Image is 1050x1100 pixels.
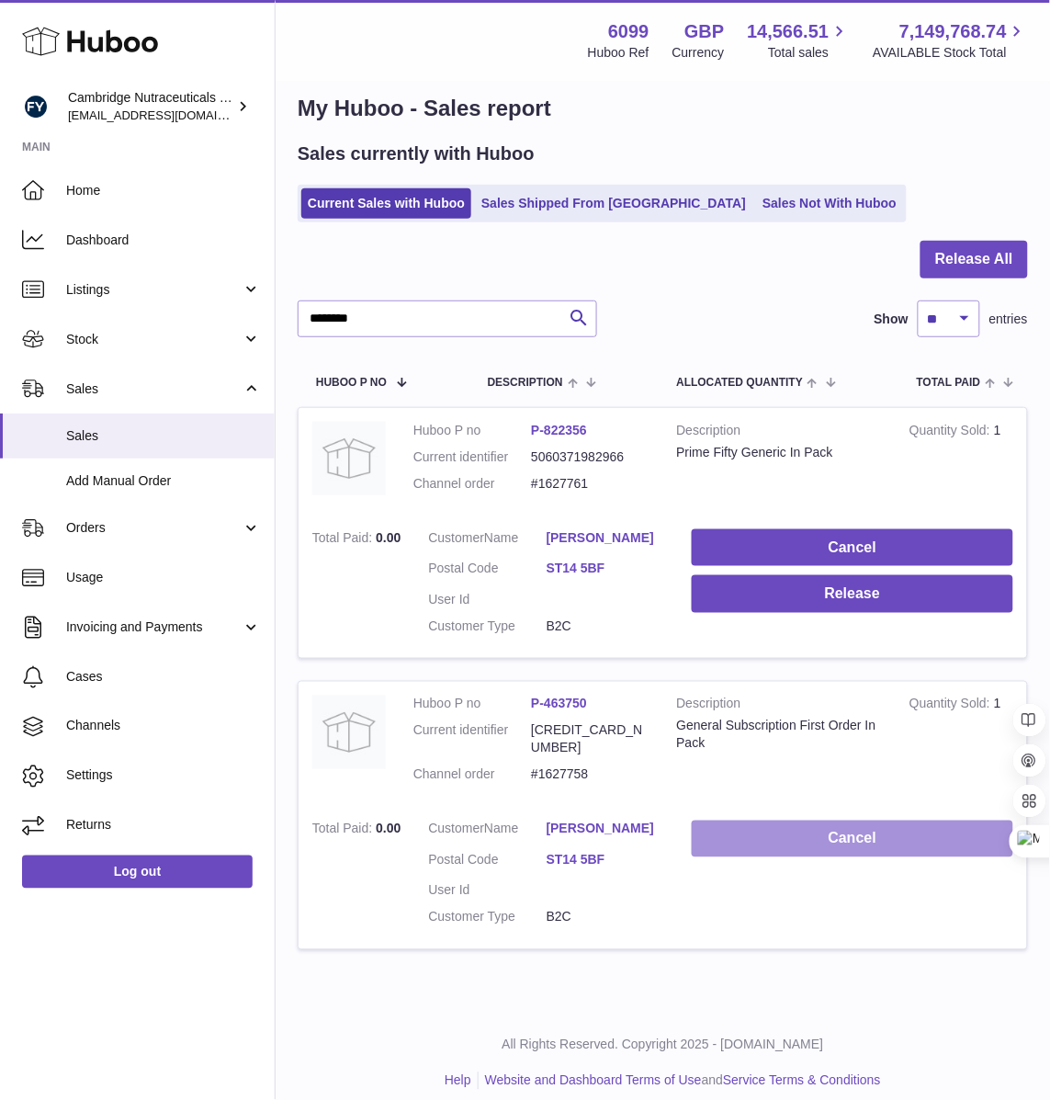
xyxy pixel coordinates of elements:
[312,422,386,495] img: no-photo.jpg
[917,377,981,389] span: Total paid
[413,448,531,466] dt: Current identifier
[547,821,664,838] a: [PERSON_NAME]
[677,422,883,444] strong: Description
[547,618,664,635] dd: B2C
[768,44,850,62] span: Total sales
[413,422,531,439] dt: Huboo P no
[875,311,909,328] label: Show
[479,1072,881,1090] li: and
[312,822,376,841] strong: Total Paid
[68,89,233,124] div: Cambridge Nutraceuticals Ltd
[608,19,649,44] strong: 6099
[723,1073,881,1088] a: Service Terms & Conditions
[676,377,803,389] span: ALLOCATED Quantity
[445,1073,471,1088] a: Help
[376,530,401,545] span: 0.00
[531,697,587,711] a: P-463750
[66,331,242,348] span: Stock
[909,697,994,716] strong: Quantity Sold
[429,852,547,874] dt: Postal Code
[376,822,401,836] span: 0.00
[547,852,664,869] a: ST14 5BF
[531,423,587,437] a: P-822356
[429,909,547,926] dt: Customer Type
[413,722,531,757] dt: Current identifier
[547,909,664,926] dd: B2C
[22,93,50,120] img: huboo@camnutra.com
[747,19,829,44] span: 14,566.51
[475,188,752,219] a: Sales Shipped From [GEOGRAPHIC_DATA]
[692,821,1013,858] button: Cancel
[547,529,664,547] a: [PERSON_NAME]
[66,232,261,249] span: Dashboard
[66,519,242,537] span: Orders
[429,822,485,836] span: Customer
[485,1073,702,1088] a: Website and Dashboard Terms of Use
[531,475,649,493] dd: #1627761
[312,530,376,550] strong: Total Paid
[899,19,1007,44] span: 7,149,768.74
[290,1037,1035,1054] p: All Rights Reserved. Copyright 2025 - [DOMAIN_NAME]
[547,560,664,577] a: ST14 5BF
[920,241,1028,278] button: Release All
[312,696,386,769] img: no-photo.jpg
[298,142,535,166] h2: Sales currently with Huboo
[429,529,547,551] dt: Name
[413,475,531,493] dt: Channel order
[429,882,547,900] dt: User Id
[301,188,471,219] a: Current Sales with Huboo
[316,377,387,389] span: Huboo P no
[68,108,270,122] span: [EMAIL_ADDRESS][DOMAIN_NAME]
[672,44,725,62] div: Currency
[531,766,649,784] dd: #1627758
[298,94,1028,123] h1: My Huboo - Sales report
[66,281,242,299] span: Listings
[873,19,1028,62] a: 7,149,768.74 AVAILABLE Stock Total
[896,682,1027,807] td: 1
[588,44,649,62] div: Huboo Ref
[429,560,547,582] dt: Postal Code
[429,591,547,608] dt: User Id
[531,722,649,757] dd: [CREDIT_CARD_NUMBER]
[413,766,531,784] dt: Channel order
[66,569,261,586] span: Usage
[873,44,1028,62] span: AVAILABLE Stock Total
[429,618,547,635] dt: Customer Type
[66,718,261,735] span: Channels
[66,380,242,398] span: Sales
[429,821,547,843] dt: Name
[22,856,253,889] a: Log out
[66,668,261,686] span: Cases
[531,448,649,466] dd: 5060371982966
[747,19,850,62] a: 14,566.51 Total sales
[909,423,994,442] strong: Quantity Sold
[677,444,883,461] div: Prime Fifty Generic In Pack
[66,182,261,199] span: Home
[692,575,1013,613] button: Release
[677,718,883,753] div: General Subscription First Order In Pack
[429,530,485,545] span: Customer
[66,817,261,834] span: Returns
[756,188,903,219] a: Sales Not With Huboo
[896,408,1027,516] td: 1
[66,472,261,490] span: Add Manual Order
[677,696,883,718] strong: Description
[692,529,1013,567] button: Cancel
[989,311,1028,328] span: entries
[66,767,261,785] span: Settings
[684,19,724,44] strong: GBP
[488,377,563,389] span: Description
[66,427,261,445] span: Sales
[413,696,531,713] dt: Huboo P no
[66,618,242,636] span: Invoicing and Payments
